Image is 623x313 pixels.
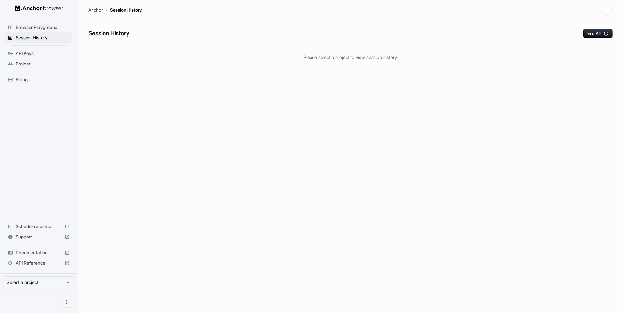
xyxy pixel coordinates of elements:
div: Session History [5,32,72,43]
div: Browser Playground [5,22,72,32]
img: Anchor Logo [15,5,63,11]
nav: breadcrumb [88,6,142,13]
span: API Reference [16,260,62,266]
div: Documentation [5,248,72,258]
h6: Session History [88,29,129,38]
span: API Keys [16,50,70,57]
div: Billing [5,75,72,85]
div: API Reference [5,258,72,268]
span: Browser Playground [16,24,70,30]
p: Please select a project to view session history. [88,54,613,61]
span: Billing [16,76,70,83]
div: Schedule a demo [5,221,72,232]
button: Open menu [61,296,72,308]
span: Support [16,234,62,240]
p: Session History [110,6,142,13]
span: Schedule a demo [16,223,62,230]
span: Session History [16,34,70,41]
div: Project [5,59,72,69]
div: API Keys [5,48,72,59]
button: End All [583,29,613,38]
span: Documentation [16,249,62,256]
p: Anchor [88,6,103,13]
span: Project [16,61,70,67]
div: Support [5,232,72,242]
